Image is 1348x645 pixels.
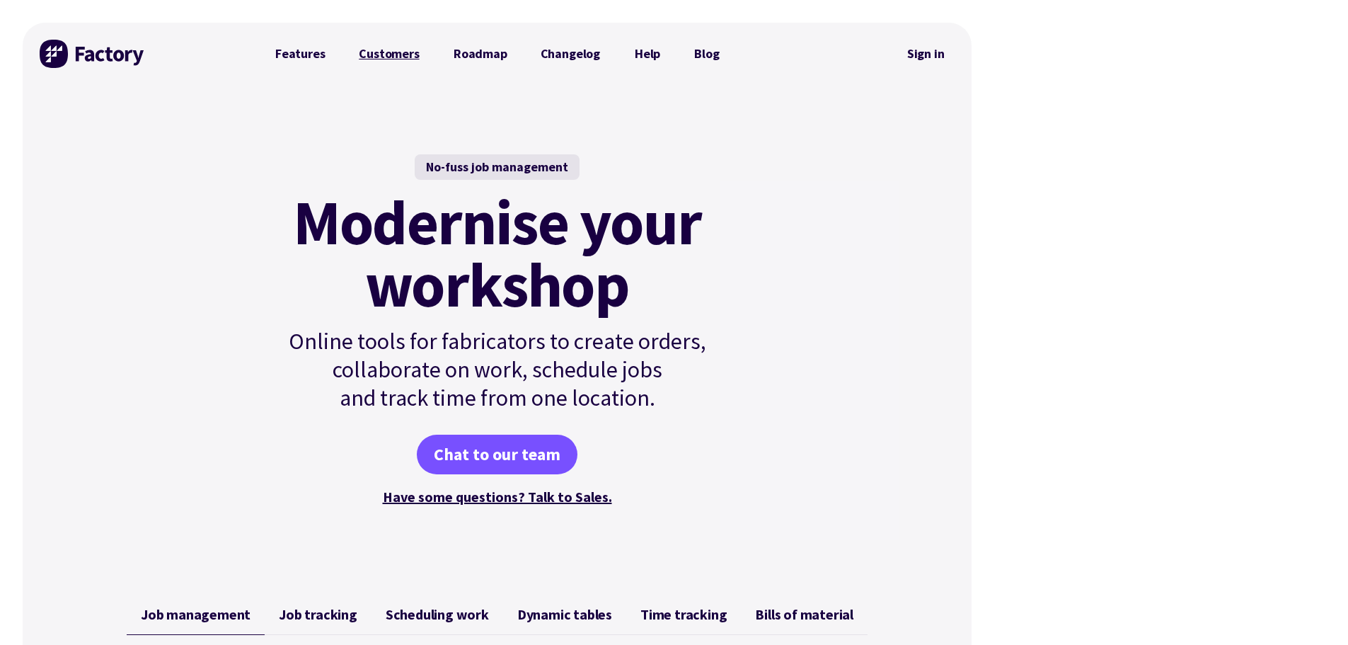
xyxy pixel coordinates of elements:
[897,38,955,70] nav: Secondary Navigation
[1112,492,1348,645] iframe: Chat Widget
[279,606,357,623] span: Job tracking
[383,488,612,506] a: Have some questions? Talk to Sales.
[677,40,736,68] a: Blog
[40,40,146,68] img: Factory
[258,40,737,68] nav: Primary Navigation
[618,40,677,68] a: Help
[141,606,250,623] span: Job management
[897,38,955,70] a: Sign in
[437,40,524,68] a: Roadmap
[342,40,436,68] a: Customers
[258,40,342,68] a: Features
[415,154,580,180] div: No-fuss job management
[293,191,701,316] mark: Modernise your workshop
[258,327,737,412] p: Online tools for fabricators to create orders, collaborate on work, schedule jobs and track time ...
[755,606,853,623] span: Bills of material
[640,606,727,623] span: Time tracking
[517,606,612,623] span: Dynamic tables
[524,40,617,68] a: Changelog
[386,606,489,623] span: Scheduling work
[417,435,577,474] a: Chat to our team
